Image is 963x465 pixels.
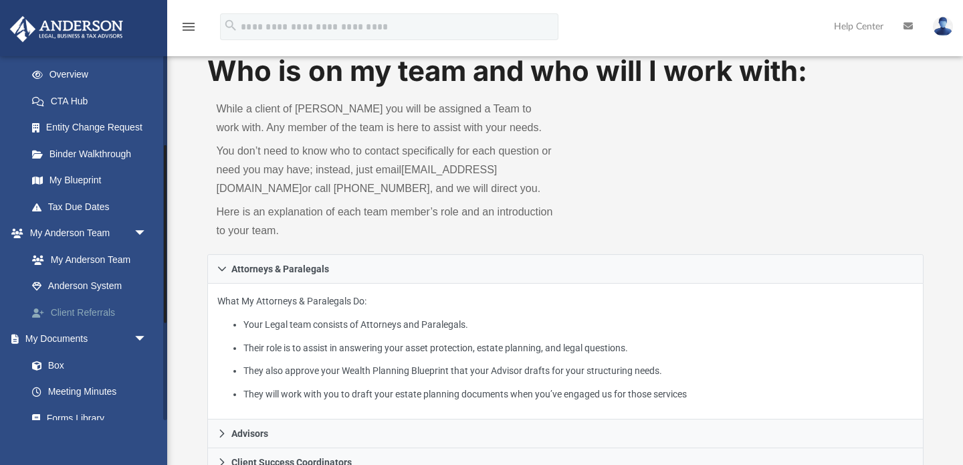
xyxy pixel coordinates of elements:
a: Overview [19,62,167,88]
a: CTA Hub [19,88,167,114]
li: Their role is to assist in answering your asset protection, estate planning, and legal questions. [243,340,914,357]
a: Anderson System [19,273,167,300]
span: Advisors [231,429,268,438]
a: My Anderson Teamarrow_drop_down [9,220,167,247]
div: Attorneys & Paralegals [207,284,924,420]
a: Binder Walkthrough [19,141,167,167]
a: My Documentsarrow_drop_down [9,326,160,353]
a: My Blueprint [19,167,160,194]
li: Your Legal team consists of Attorneys and Paralegals. [243,316,914,333]
a: Meeting Minutes [19,379,160,405]
li: They will work with you to draft your estate planning documents when you’ve engaged us for those ... [243,386,914,403]
img: User Pic [933,17,953,36]
a: My Anderson Team [19,246,160,273]
a: Forms Library [19,405,154,432]
p: While a client of [PERSON_NAME] you will be assigned a Team to work with. Any member of the team ... [217,100,556,137]
a: Entity Change Request [19,114,167,141]
span: Attorneys & Paralegals [231,264,329,274]
p: You don’t need to know who to contact specifically for each question or need you may have; instea... [217,142,556,198]
a: Attorneys & Paralegals [207,254,924,284]
p: Here is an explanation of each team member’s role and an introduction to your team. [217,203,556,240]
span: arrow_drop_down [134,220,160,248]
img: Anderson Advisors Platinum Portal [6,16,127,42]
i: search [223,18,238,33]
li: They also approve your Wealth Planning Blueprint that your Advisor drafts for your structuring ne... [243,363,914,379]
h1: Who is on my team and who will I work with: [207,52,924,91]
a: Advisors [207,420,924,448]
p: What My Attorneys & Paralegals Do: [217,293,914,402]
a: Client Referrals [19,299,167,326]
i: menu [181,19,197,35]
a: Tax Due Dates [19,193,167,220]
a: menu [181,25,197,35]
a: Box [19,352,154,379]
span: arrow_drop_down [134,326,160,353]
